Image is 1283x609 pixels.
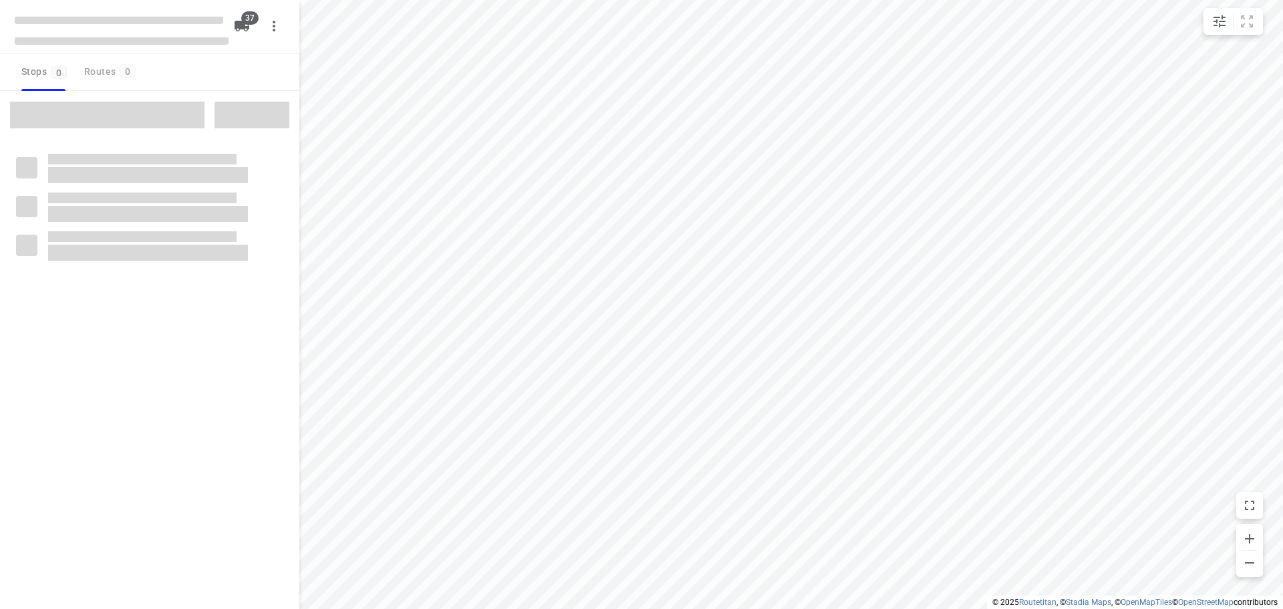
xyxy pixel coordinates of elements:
[1019,598,1056,607] a: Routetitan
[1178,598,1234,607] a: OpenStreetMap
[1121,598,1172,607] a: OpenMapTiles
[992,598,1278,607] li: © 2025 , © , © © contributors
[1203,8,1263,35] div: small contained button group
[1066,598,1111,607] a: Stadia Maps
[1206,8,1233,35] button: Map settings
